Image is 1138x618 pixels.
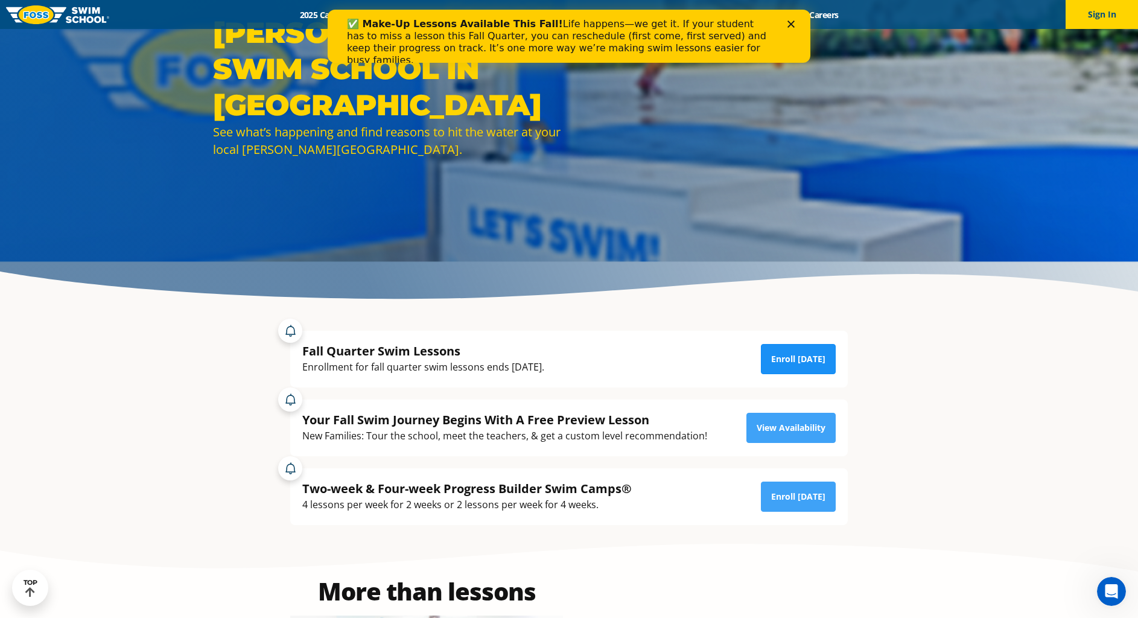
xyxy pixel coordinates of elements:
[799,9,849,21] a: Careers
[460,11,472,18] div: Close
[19,8,235,20] b: ✅ Make-Up Lessons Available This Fall!
[289,9,364,21] a: 2025 Calendar
[1097,577,1126,606] iframe: Intercom live chat
[521,9,634,21] a: About [PERSON_NAME]
[19,8,444,57] div: Life happens—we get it. If your student has to miss a lesson this Fall Quarter, you can reschedul...
[302,359,544,375] div: Enrollment for fall quarter swim lessons ends [DATE].
[302,497,632,513] div: 4 lessons per week for 2 weeks or 2 lessons per week for 4 weeks.
[328,10,810,63] iframe: Intercom live chat banner
[761,344,836,374] a: Enroll [DATE]
[302,428,707,444] div: New Families: Tour the school, meet the teachers, & get a custom level recommendation!
[415,9,521,21] a: Swim Path® Program
[302,412,707,428] div: Your Fall Swim Journey Begins With A Free Preview Lesson
[761,482,836,512] a: Enroll [DATE]
[290,579,563,604] h2: More than lessons
[302,343,544,359] div: Fall Quarter Swim Lessons
[24,579,37,597] div: TOP
[302,480,632,497] div: Two-week & Four-week Progress Builder Swim Camps®
[6,5,109,24] img: FOSS Swim School Logo
[633,9,761,21] a: Swim Like [PERSON_NAME]
[761,9,799,21] a: Blog
[213,14,563,123] h1: [PERSON_NAME] Swim School in [GEOGRAPHIC_DATA]
[364,9,415,21] a: Schools
[213,123,563,158] div: See what’s happening and find reasons to hit the water at your local [PERSON_NAME][GEOGRAPHIC_DATA].
[746,413,836,443] a: View Availability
